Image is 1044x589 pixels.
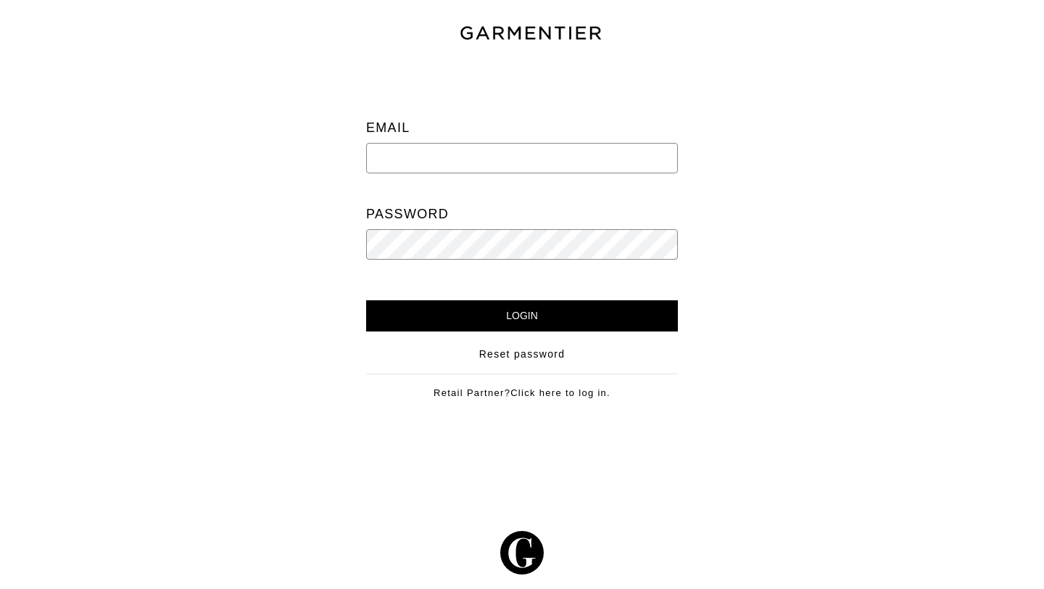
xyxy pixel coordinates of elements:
[479,347,565,362] a: Reset password
[366,374,678,400] div: Retail Partner?
[366,300,678,331] input: Login
[366,113,410,143] label: Email
[510,387,610,398] a: Click here to log in.
[500,531,544,574] img: g-602364139e5867ba59c769ce4266a9601a3871a1516a6a4c3533f4bc45e69684.svg
[458,24,603,43] img: garmentier-text-8466448e28d500cc52b900a8b1ac6a0b4c9bd52e9933ba870cc531a186b44329.png
[366,199,449,229] label: Password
